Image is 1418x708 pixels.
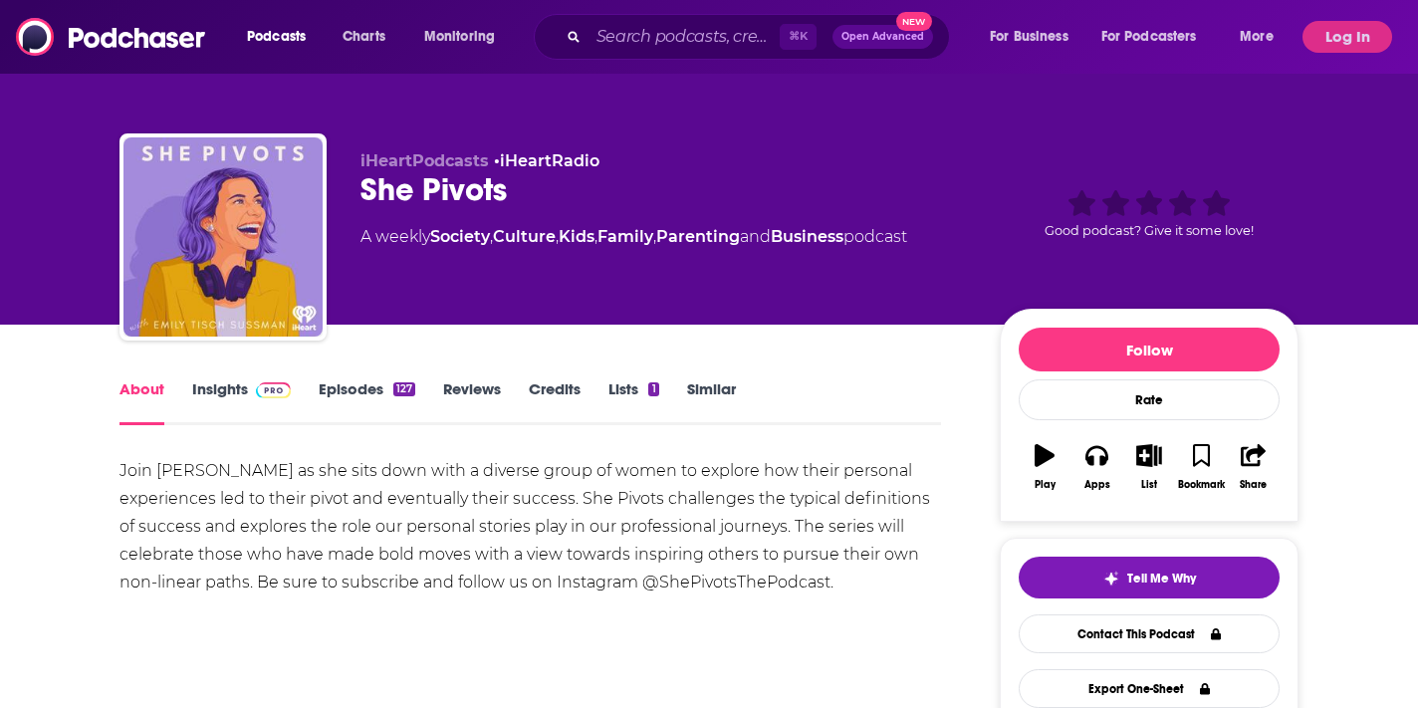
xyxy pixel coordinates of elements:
[841,32,924,42] span: Open Advanced
[1141,479,1157,491] div: List
[1175,431,1227,503] button: Bookmark
[1000,151,1299,275] div: Good podcast? Give it some love!
[119,379,164,425] a: About
[780,24,817,50] span: ⌘ K
[990,23,1068,51] span: For Business
[1019,614,1280,653] a: Contact This Podcast
[553,14,969,60] div: Search podcasts, credits, & more...
[653,227,656,246] span: ,
[1088,21,1226,53] button: open menu
[360,151,489,170] span: iHeartPodcasts
[556,227,559,246] span: ,
[529,379,581,425] a: Credits
[393,382,415,396] div: 127
[1019,328,1280,371] button: Follow
[343,23,385,51] span: Charts
[1103,571,1119,587] img: tell me why sparkle
[687,379,736,425] a: Similar
[500,151,599,170] a: iHeartRadio
[494,151,599,170] span: •
[233,21,332,53] button: open menu
[608,379,658,425] a: Lists1
[424,23,495,51] span: Monitoring
[1127,571,1196,587] span: Tell Me Why
[430,227,490,246] a: Society
[330,21,397,53] a: Charts
[1228,431,1280,503] button: Share
[1084,479,1110,491] div: Apps
[656,227,740,246] a: Parenting
[1178,479,1225,491] div: Bookmark
[256,382,291,398] img: Podchaser Pro
[1226,21,1299,53] button: open menu
[597,227,653,246] a: Family
[490,227,493,246] span: ,
[976,21,1093,53] button: open menu
[1070,431,1122,503] button: Apps
[1045,223,1254,238] span: Good podcast? Give it some love!
[1019,557,1280,598] button: tell me why sparkleTell Me Why
[1019,431,1070,503] button: Play
[493,227,556,246] a: Culture
[740,227,771,246] span: and
[1123,431,1175,503] button: List
[247,23,306,51] span: Podcasts
[594,227,597,246] span: ,
[648,382,658,396] div: 1
[443,379,501,425] a: Reviews
[1101,23,1197,51] span: For Podcasters
[1240,23,1274,51] span: More
[771,227,843,246] a: Business
[832,25,933,49] button: Open AdvancedNew
[16,18,207,56] img: Podchaser - Follow, Share and Rate Podcasts
[319,379,415,425] a: Episodes127
[192,379,291,425] a: InsightsPodchaser Pro
[119,457,941,596] div: Join [PERSON_NAME] as she sits down with a diverse group of women to explore how their personal e...
[410,21,521,53] button: open menu
[123,137,323,337] img: She Pivots
[1035,479,1056,491] div: Play
[360,225,907,249] div: A weekly podcast
[1240,479,1267,491] div: Share
[1302,21,1392,53] button: Log In
[1019,379,1280,420] div: Rate
[559,227,594,246] a: Kids
[589,21,780,53] input: Search podcasts, credits, & more...
[1019,669,1280,708] button: Export One-Sheet
[896,12,932,31] span: New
